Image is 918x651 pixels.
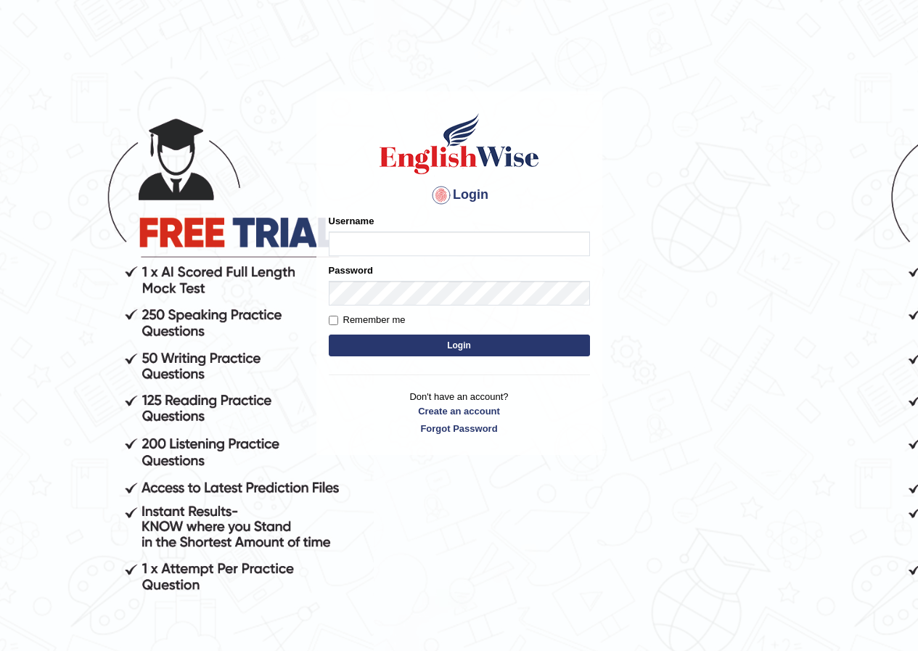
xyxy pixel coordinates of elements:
[329,184,590,207] h4: Login
[329,313,406,327] label: Remember me
[377,111,542,176] img: Logo of English Wise sign in for intelligent practice with AI
[329,390,590,435] p: Don't have an account?
[329,404,590,418] a: Create an account
[329,214,374,228] label: Username
[329,316,338,325] input: Remember me
[329,335,590,356] button: Login
[329,422,590,435] a: Forgot Password
[329,263,373,277] label: Password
